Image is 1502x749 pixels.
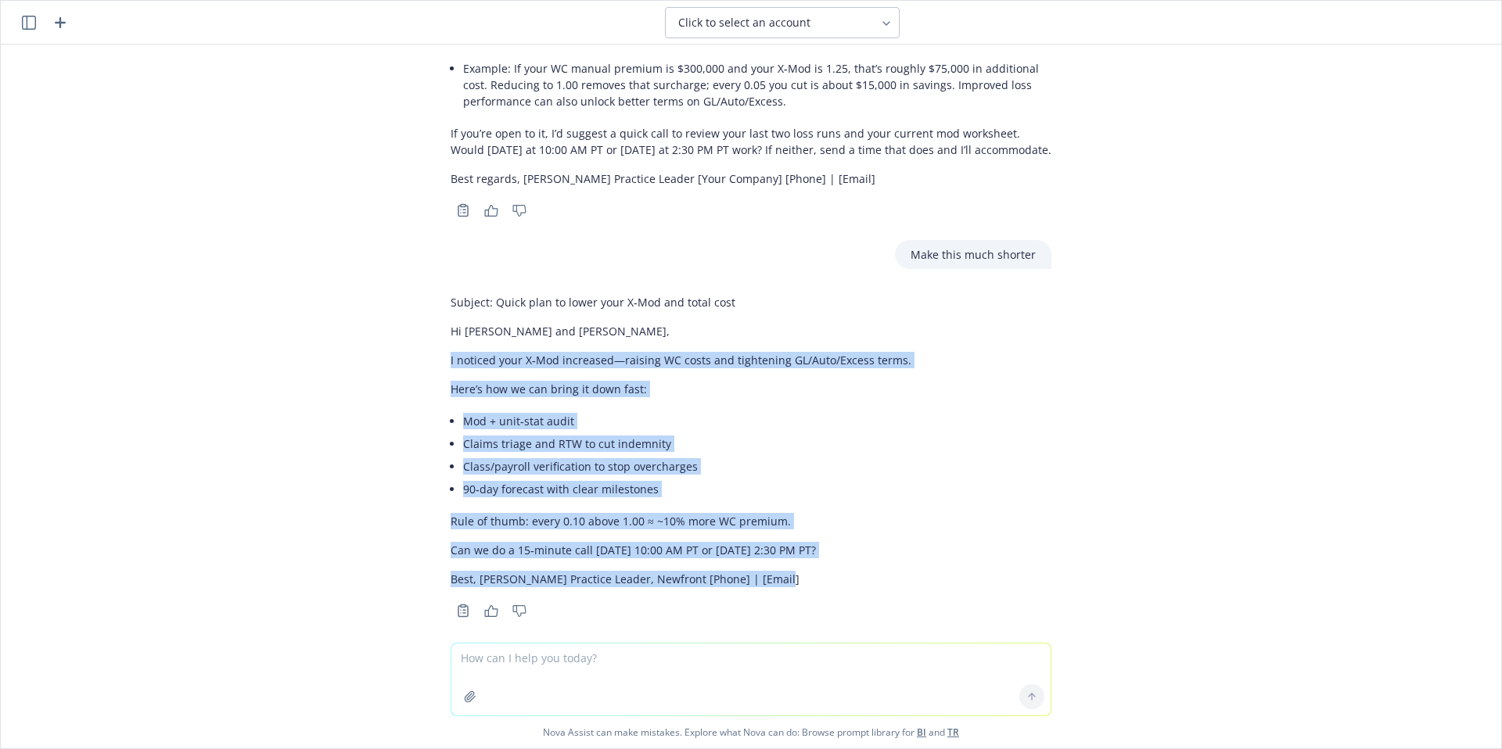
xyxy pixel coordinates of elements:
p: Hi [PERSON_NAME] and [PERSON_NAME], [451,323,911,339]
svg: Copy to clipboard [456,604,470,618]
span: Nova Assist can make mistakes. Explore what Nova can do: Browse prompt library for and [7,716,1495,748]
li: Mod + unit‑stat audit [463,410,911,432]
li: Class/payroll verification to stop overcharges [463,455,911,478]
a: TR [947,726,959,739]
p: Make this much shorter [911,246,1036,263]
p: I noticed your X‑Mod increased—raising WC costs and tightening GL/Auto/Excess terms. [451,352,911,368]
p: Best regards, [PERSON_NAME] Practice Leader [Your Company] [Phone] | [Email] [451,170,1051,187]
svg: Copy to clipboard [456,203,470,217]
p: Best, [PERSON_NAME] Practice Leader, Newfront [Phone] | [Email] [451,571,911,587]
button: Thumbs down [507,199,532,221]
li: Example: If your WC manual premium is $300,000 and your X‑Mod is 1.25, that’s roughly $75,000 in ... [463,57,1051,113]
p: Rule of thumb: every 0.10 above 1.00 ≈ ~10% more WC premium. [451,513,911,529]
p: Can we do a 15‑minute call [DATE] 10:00 AM PT or [DATE] 2:30 PM PT? [451,542,911,558]
p: Here’s how we can bring it down fast: [451,381,911,397]
span: Click to select an account [678,15,810,30]
p: Subject: Quick plan to lower your X‑Mod and total cost [451,294,911,310]
button: Thumbs down [507,600,532,622]
button: Click to select an account [665,7,900,38]
p: If you’re open to it, I’d suggest a quick call to review your last two loss runs and your current... [451,125,1051,158]
a: BI [917,726,926,739]
li: Claims triage and RTW to cut indemnity [463,432,911,455]
li: 90‑day forecast with clear milestones [463,478,911,500]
